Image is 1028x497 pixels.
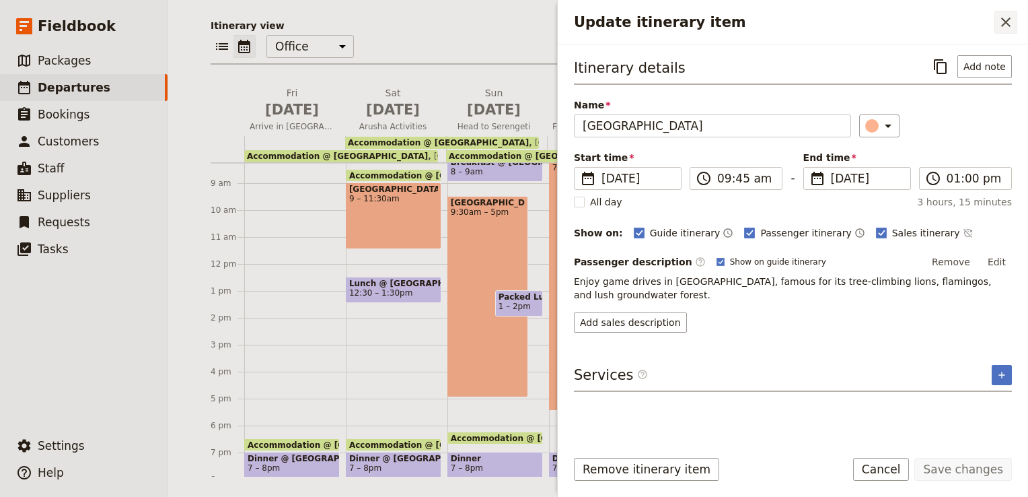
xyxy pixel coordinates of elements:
span: Accommodation @ [GEOGRAPHIC_DATA] [349,440,536,449]
div: 1 pm [211,286,244,296]
div: Dinner7 – 8pm [447,452,543,478]
div: 2 pm [211,312,244,323]
span: [GEOGRAPHIC_DATA] [349,185,438,194]
button: Remove [926,252,976,272]
h2: Update itinerary item [574,12,994,32]
input: ​ [717,170,774,187]
button: List view [211,35,233,58]
button: Sat [DATE]Arusha Activities [345,86,446,136]
span: Show on guide itinerary [730,257,826,267]
div: Breakfast @ [GEOGRAPHIC_DATA]8 – 9am [447,156,543,182]
div: Show on: [574,226,623,240]
span: Sales itinerary [892,226,960,240]
label: Passenger description [574,255,706,269]
button: Time not shown on sales itinerary [963,225,974,241]
div: 8 pm [211,474,244,485]
span: ​ [637,369,648,380]
button: Copy itinerary item [929,55,952,78]
span: Customers [38,135,99,148]
div: 4 pm [211,366,244,377]
div: Accommodation @ [GEOGRAPHIC_DATA][GEOGRAPHIC_DATA] [345,137,539,149]
span: Name [574,98,851,112]
button: Fri [DATE]Arrive in [GEOGRAPHIC_DATA] [244,86,345,136]
span: All day [590,195,622,209]
span: Settings [38,439,85,453]
p: Enjoy game drives in [GEOGRAPHIC_DATA], famous for its tree-climbing lions, flamingos, and lush g... [574,275,1012,302]
span: Accommodation @ [GEOGRAPHIC_DATA] [GEOGRAPHIC_DATA][PERSON_NAME] [451,434,810,442]
span: ​ [695,257,706,267]
span: Arrive in [GEOGRAPHIC_DATA] [244,121,340,132]
span: Start time [574,151,682,164]
div: 6 pm [211,420,244,431]
span: Lunch @ [GEOGRAPHIC_DATA] [349,279,438,288]
button: Add note [957,55,1012,78]
button: ​ [859,114,899,137]
div: Dinner7 – 8pm [549,452,645,478]
span: Suppliers [38,189,91,202]
span: Arusha Activities [345,121,441,132]
div: Accommodation @ [GEOGRAPHIC_DATA][GEOGRAPHIC_DATA], [GEOGRAPHIC_DATA] [244,150,438,162]
span: Guide itinerary [650,226,721,240]
button: Close drawer [994,11,1017,34]
h3: Services [574,365,648,385]
div: 9 am [211,178,244,189]
span: ​ [696,170,712,187]
span: ​ [580,170,596,187]
div: 3 pm [211,339,244,350]
button: Calendar view [233,35,256,58]
div: Dinner @ [GEOGRAPHIC_DATA]7 – 8pm [244,452,340,478]
span: - [791,170,795,190]
div: Full Day Game drive7:30am – 5:30pm [549,142,630,411]
div: 12 pm [211,259,244,269]
span: Bookings [38,108,89,121]
span: 9 – 11:30am [349,194,438,203]
span: [DATE] [831,170,902,187]
span: Dinner @ [GEOGRAPHIC_DATA] [349,454,438,463]
span: 7 – 8pm [248,463,280,473]
div: [GEOGRAPHIC_DATA]9:30am – 5pm [447,196,529,397]
input: Name [574,114,851,137]
button: Save changes [914,458,1012,481]
span: [DATE] [451,100,536,120]
div: 10 am [211,205,244,216]
span: [GEOGRAPHIC_DATA] [451,198,525,207]
h2: Sat [351,86,435,120]
span: Accommodation @ [GEOGRAPHIC_DATA] [348,138,529,147]
span: [DATE] [250,100,334,120]
div: Accommodation @ [GEOGRAPHIC_DATA] [244,438,340,451]
span: Requests [38,216,90,229]
div: Accommodation @ [GEOGRAPHIC_DATA] [346,438,441,451]
span: Packed Lunch @ [GEOGRAPHIC_DATA] [499,292,540,302]
span: Accommodation @ [GEOGRAPHIC_DATA] [349,171,536,180]
span: 9:30am – 5pm [451,207,525,217]
span: 12:30 – 1:30pm [349,288,412,298]
button: Cancel [853,458,910,481]
span: Fieldbook [38,16,116,36]
div: Accommodation @ [GEOGRAPHIC_DATA] [GEOGRAPHIC_DATA][PERSON_NAME] [446,150,741,162]
span: ​ [637,369,648,385]
div: 11 am [211,232,244,242]
button: Edit [982,252,1012,272]
div: 7 pm [211,447,244,458]
span: 7:30am – 5:30pm [552,163,627,172]
span: Dinner [552,454,641,463]
button: Add sales description [574,312,687,333]
h2: Fri [250,86,334,120]
div: Lunch @ [GEOGRAPHIC_DATA]12:30 – 1:30pm [346,277,441,303]
span: Tasks [38,242,69,256]
span: Passenger itinerary [760,226,851,240]
span: Staff [38,162,65,175]
div: Packed Lunch @ [GEOGRAPHIC_DATA]1 – 2pm [495,290,543,317]
span: 7 – 8pm [552,463,585,473]
button: Remove itinerary item [574,458,719,481]
span: 3 hours, 15 minutes [917,195,1012,209]
span: 7 – 8pm [349,463,381,473]
div: Accommodation @ [GEOGRAPHIC_DATA] [346,169,441,182]
input: ​ [947,170,1003,187]
span: Head to Serengeti [446,121,542,132]
span: Packages [38,54,91,67]
div: [GEOGRAPHIC_DATA]9 – 11:30am [346,183,441,249]
span: 1 – 2pm [499,302,531,311]
span: ​ [925,170,941,187]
